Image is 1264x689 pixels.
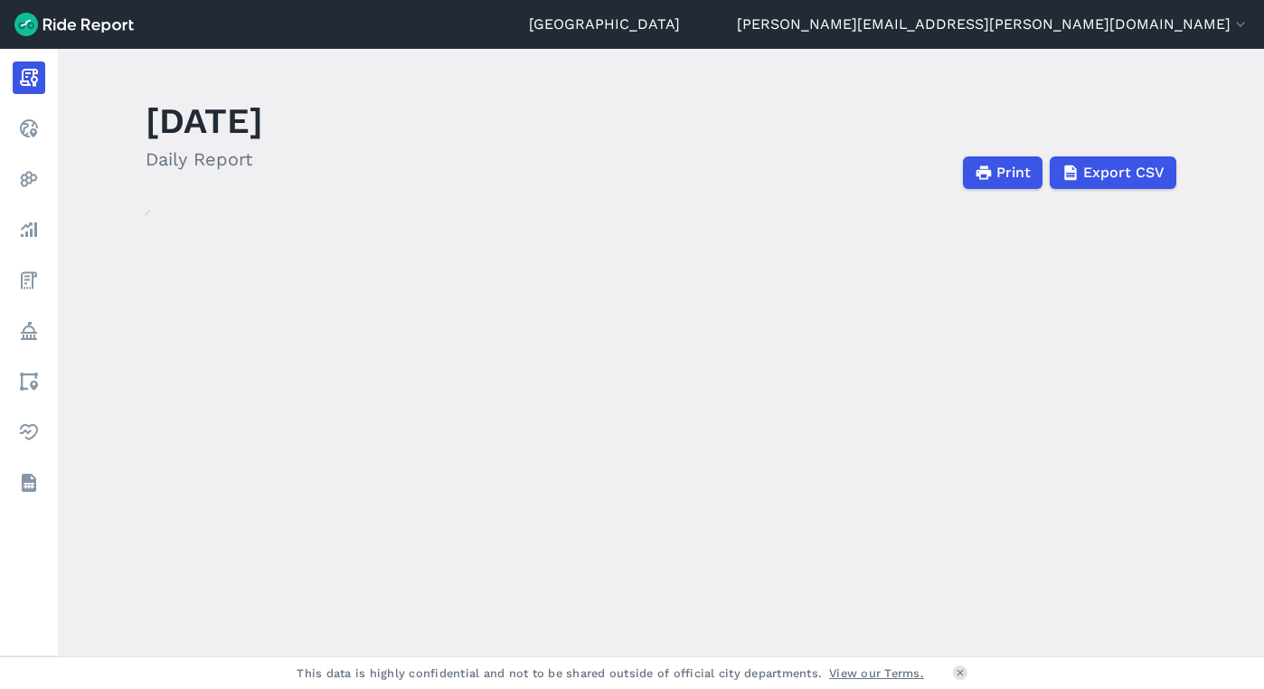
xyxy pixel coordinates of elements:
[13,61,45,94] a: Report
[737,14,1250,35] button: [PERSON_NAME][EMAIL_ADDRESS][PERSON_NAME][DOMAIN_NAME]
[1050,156,1176,189] button: Export CSV
[829,665,924,682] a: View our Terms.
[13,213,45,246] a: Analyze
[1083,162,1165,184] span: Export CSV
[146,146,263,173] h2: Daily Report
[13,112,45,145] a: Realtime
[13,163,45,195] a: Heatmaps
[13,416,45,448] a: Health
[996,162,1031,184] span: Print
[13,365,45,398] a: Areas
[529,14,680,35] a: [GEOGRAPHIC_DATA]
[13,264,45,297] a: Fees
[14,13,134,36] img: Ride Report
[13,315,45,347] a: Policy
[146,96,263,146] h1: [DATE]
[963,156,1042,189] button: Print
[13,467,45,499] a: Datasets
